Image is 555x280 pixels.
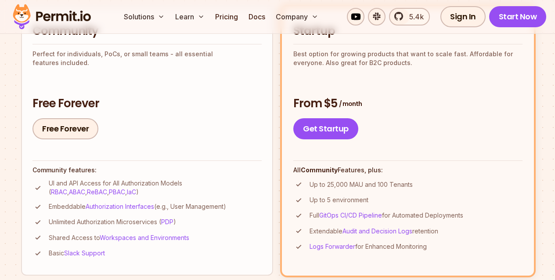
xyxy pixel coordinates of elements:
a: Pricing [212,8,241,25]
p: Full for Automated Deployments [310,211,463,220]
p: Basic [49,249,105,258]
a: Get Startup [293,118,358,139]
a: Start Now [489,6,547,27]
a: PBAC [109,188,125,196]
img: Permit logo [9,2,95,32]
a: IaC [127,188,136,196]
h4: All Features, plus: [293,166,523,175]
p: Shared Access to [49,233,189,242]
strong: Community [301,166,338,174]
h4: Community features: [32,166,262,175]
button: Learn [172,8,208,25]
a: Free Forever [32,118,98,139]
a: Workspaces and Environments [100,234,189,241]
p: Up to 25,000 MAU and 100 Tenants [310,180,413,189]
a: ReBAC [87,188,107,196]
a: ABAC [69,188,85,196]
a: GitOps CI/CD Pipeline [319,211,382,219]
a: Slack Support [64,249,105,257]
a: PDP [161,218,173,225]
button: Company [272,8,322,25]
span: 5.4k [404,11,424,22]
p: Best option for growing products that want to scale fast. Affordable for everyone. Also great for... [293,50,523,67]
a: RBAC [51,188,67,196]
p: Up to 5 environment [310,196,368,204]
p: Embeddable (e.g., User Management) [49,202,226,211]
h3: From $5 [293,96,523,112]
p: Perfect for individuals, PoCs, or small teams - all essential features included. [32,50,262,67]
a: Authorization Interfaces [86,203,154,210]
button: Solutions [120,8,168,25]
p: Extendable retention [310,227,438,236]
a: Docs [245,8,269,25]
a: Sign In [440,6,486,27]
a: Audit and Decision Logs [342,227,412,235]
p: for Enhanced Monitoring [310,242,427,251]
p: Unlimited Authorization Microservices ( ) [49,218,176,226]
p: UI and API Access for All Authorization Models ( , , , , ) [49,179,262,196]
a: Logs Forwarder [310,243,355,250]
h3: Free Forever [32,96,262,112]
span: / month [339,99,362,108]
a: 5.4k [389,8,430,25]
